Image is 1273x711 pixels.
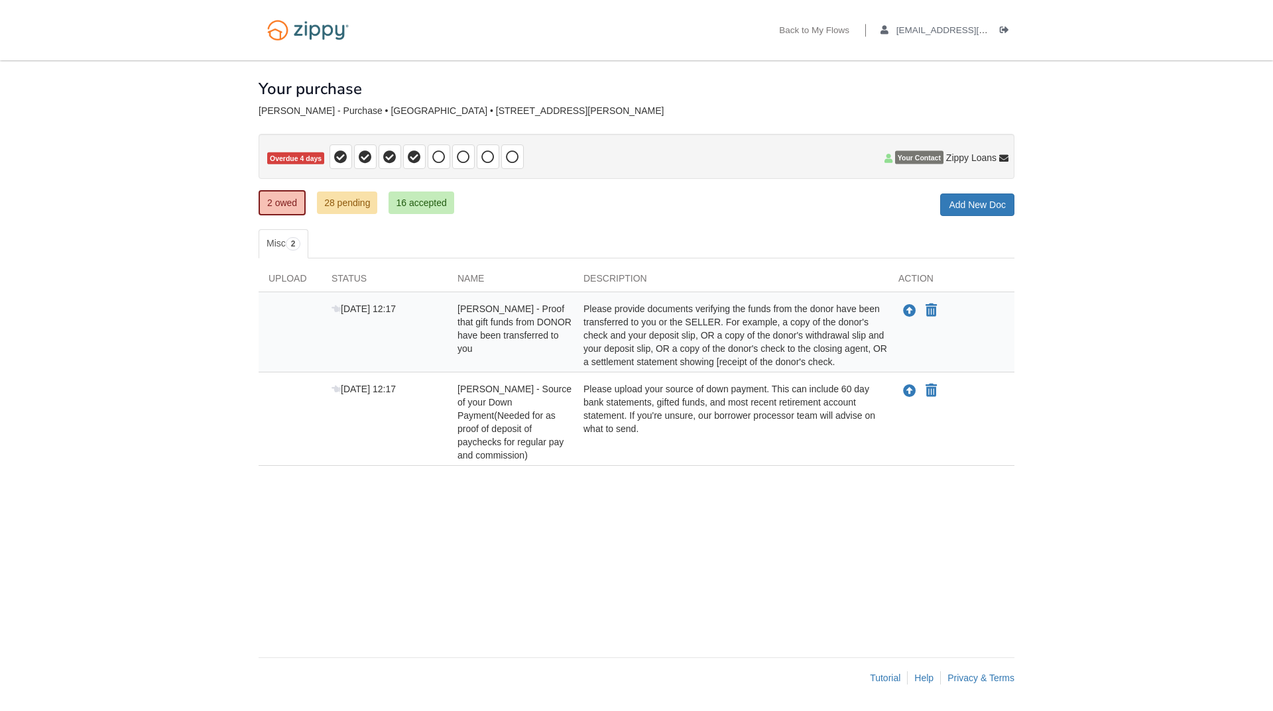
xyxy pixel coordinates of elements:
[880,25,1048,38] a: edit profile
[259,229,308,258] a: Misc
[332,303,396,314] span: [DATE] 12:17
[259,13,357,47] img: Logo
[448,272,574,292] div: Name
[902,302,918,319] button: Upload Ashley Boley - Proof that gift funds from DONOR have been transferred to you
[574,382,888,462] div: Please upload your source of down payment. This can include 60 day bank statements, gifted funds,...
[574,272,888,292] div: Description
[895,151,943,164] span: Your Contact
[924,383,938,399] button: Declare Ashley Boley - Source of your Down Payment(Needed for as proof of deposit of paychecks fo...
[902,382,918,400] button: Upload Ashley Boley - Source of your Down Payment(Needed for as proof of deposit of paychecks for...
[389,191,454,214] a: 16 accepted
[457,384,572,461] span: [PERSON_NAME] - Source of your Down Payment(Needed for as proof of deposit of paychecks for regul...
[896,25,1048,35] span: aaboley88@icloud.com
[259,190,306,215] a: 2 owed
[914,673,934,683] a: Help
[779,25,849,38] a: Back to My Flows
[457,303,572,354] span: [PERSON_NAME] - Proof that gift funds from DONOR have been transferred to you
[946,151,997,164] span: Zippy Loans
[940,193,1014,216] a: Add New Doc
[259,105,1014,117] div: [PERSON_NAME] - Purchase • [GEOGRAPHIC_DATA] • [STREET_ADDRESS][PERSON_NAME]
[259,272,322,292] div: Upload
[267,152,324,165] span: Overdue 4 days
[870,673,900,683] a: Tutorial
[1000,25,1014,38] a: Log out
[317,191,377,214] a: 28 pending
[888,272,1014,292] div: Action
[259,80,362,97] h1: Your purchase
[286,237,301,250] span: 2
[574,302,888,368] div: Please provide documents verifying the funds from the donor have been transferred to you or the S...
[924,303,938,319] button: Declare Ashley Boley - Proof that gift funds from DONOR have been transferred to you not applicable
[322,272,448,292] div: Status
[947,673,1014,683] a: Privacy & Terms
[332,384,396,394] span: [DATE] 12:17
